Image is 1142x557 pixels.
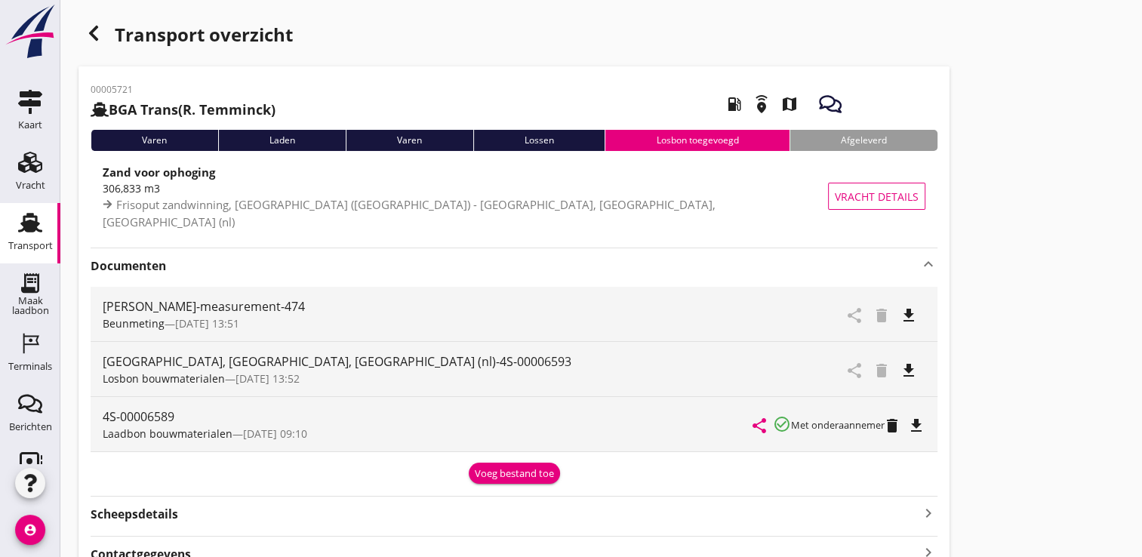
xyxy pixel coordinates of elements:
div: Lossen [473,130,605,151]
img: logo-small.a267ee39.svg [3,4,57,60]
div: Afgeleverd [790,130,938,151]
div: Laden [218,130,346,151]
span: [DATE] 09:10 [243,426,307,441]
button: Vracht details [828,183,925,210]
i: delete [883,417,901,435]
span: Losbon bouwmaterialen [103,371,225,386]
div: 4S-00006589 [103,408,753,426]
i: check_circle_outline [773,415,791,433]
div: Kaart [18,120,42,130]
div: Transport overzicht [78,18,950,54]
i: share [750,417,768,435]
div: Vracht [16,180,45,190]
i: keyboard_arrow_right [919,503,937,523]
button: Voeg bestand toe [469,463,560,484]
strong: Documenten [91,257,919,275]
div: Varen [346,130,473,151]
strong: BGA Trans [109,100,178,118]
span: Frisoput zandwinning, [GEOGRAPHIC_DATA] ([GEOGRAPHIC_DATA]) - [GEOGRAPHIC_DATA], [GEOGRAPHIC_DATA... [103,197,716,229]
span: [DATE] 13:52 [235,371,300,386]
div: Terminals [8,362,52,371]
div: — [103,426,753,442]
i: map [768,83,811,125]
div: Berichten [9,422,52,432]
div: Transport [8,241,53,251]
div: — [103,371,771,386]
i: keyboard_arrow_up [919,255,937,273]
div: — [103,315,771,331]
div: [PERSON_NAME]-measurement-474 [103,297,771,315]
small: Met onderaannemer [791,418,885,432]
h2: (R. Temminck) [91,100,275,120]
p: 00005721 [91,83,275,97]
span: [DATE] 13:51 [175,316,239,331]
span: Beunmeting [103,316,165,331]
strong: Scheepsdetails [91,506,178,523]
div: Varen [91,130,218,151]
i: local_gas_station [713,83,755,125]
a: Zand voor ophoging306,833 m3Frisoput zandwinning, [GEOGRAPHIC_DATA] ([GEOGRAPHIC_DATA]) - [GEOGRA... [91,163,937,229]
i: file_download [907,417,925,435]
div: Voeg bestand toe [475,466,554,482]
div: 306,833 m3 [103,180,831,196]
i: emergency_share [740,83,783,125]
span: Vracht details [835,189,919,205]
i: file_download [900,306,918,325]
strong: Zand voor ophoging [103,165,215,180]
i: account_circle [15,515,45,545]
div: Losbon toegevoegd [605,130,790,151]
span: Laadbon bouwmaterialen [103,426,232,441]
div: [GEOGRAPHIC_DATA], [GEOGRAPHIC_DATA], [GEOGRAPHIC_DATA] (nl)-4S-00006593 [103,352,771,371]
i: file_download [900,362,918,380]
